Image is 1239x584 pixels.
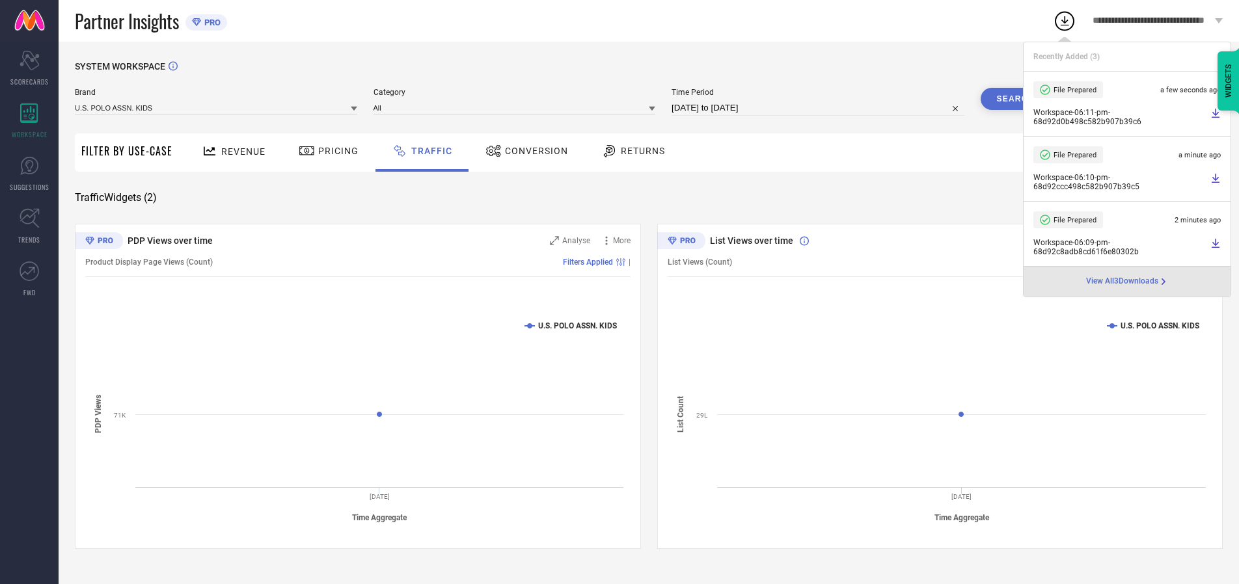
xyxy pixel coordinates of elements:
span: 2 minutes ago [1175,216,1221,224]
span: Filter By Use-Case [81,143,172,159]
svg: Zoom [550,236,559,245]
text: [DATE] [951,493,972,500]
span: | [629,258,631,267]
span: a minute ago [1178,151,1221,159]
span: More [613,236,631,245]
text: 71K [114,412,126,419]
span: Analyse [562,236,590,245]
a: Download [1210,108,1221,126]
span: Partner Insights [75,8,179,34]
span: Product Display Page Views (Count) [85,258,213,267]
span: List Views (Count) [668,258,732,267]
span: List Views over time [710,235,793,246]
span: a few seconds ago [1160,86,1221,94]
span: Workspace - 06:11-pm - 68d92d0b498c582b907b39c6 [1033,108,1207,126]
input: Select time period [672,100,964,116]
span: SUGGESTIONS [10,182,49,192]
span: File Prepared [1054,151,1096,159]
span: Pricing [318,146,359,156]
span: PRO [201,18,221,27]
span: SYSTEM WORKSPACE [75,61,165,72]
span: File Prepared [1054,216,1096,224]
span: Traffic Widgets ( 2 ) [75,191,157,204]
span: FWD [23,287,36,297]
span: Recently Added ( 3 ) [1033,52,1100,61]
button: Search [981,88,1051,110]
text: U.S. POLO ASSN. KIDS [538,321,617,330]
span: Returns [621,146,665,156]
span: Traffic [411,146,452,156]
span: Conversion [505,146,568,156]
div: Premium [657,232,705,252]
tspan: Time Aggregate [352,513,407,522]
div: Premium [75,232,123,252]
span: View All 3 Downloads [1086,276,1158,287]
text: U.S. POLO ASSN. KIDS [1121,321,1199,330]
a: View All3Downloads [1086,276,1169,287]
a: Download [1210,238,1221,256]
span: Category [374,88,656,97]
tspan: Time Aggregate [934,513,990,522]
text: 29L [696,412,708,419]
span: TRENDS [18,235,40,245]
a: Download [1210,173,1221,191]
span: PDP Views over time [128,235,213,246]
tspan: PDP Views [94,395,103,434]
span: Workspace - 06:10-pm - 68d92ccc498c582b907b39c5 [1033,173,1207,191]
span: WORKSPACE [12,129,48,139]
text: [DATE] [370,493,390,500]
span: SCORECARDS [10,77,49,86]
span: File Prepared [1054,86,1096,94]
span: Revenue [221,146,265,157]
div: Open download page [1086,276,1169,287]
span: Time Period [672,88,964,97]
span: Filters Applied [563,258,613,267]
div: Open download list [1053,9,1076,33]
span: Workspace - 06:09-pm - 68d92c8adb8cd61f6e80302b [1033,238,1207,256]
tspan: List Count [676,396,685,432]
span: Brand [75,88,357,97]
